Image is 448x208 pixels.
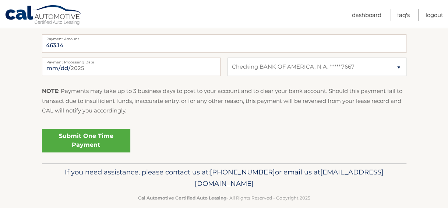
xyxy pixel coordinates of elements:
p: If you need assistance, please contact us at: or email us at [47,166,402,190]
a: Logout [426,9,443,21]
input: Payment Amount [42,34,406,53]
p: - All Rights Reserved - Copyright 2025 [47,194,402,202]
a: Submit One Time Payment [42,129,130,152]
strong: NOTE [42,87,58,94]
a: FAQ's [397,9,410,21]
strong: Cal Automotive Certified Auto Leasing [138,195,226,201]
p: : Payments may take up to 3 business days to post to your account and to clear your bank account.... [42,86,406,115]
a: Dashboard [352,9,381,21]
span: [PHONE_NUMBER] [210,168,275,176]
label: Payment Amount [42,34,406,40]
a: Cal Automotive [5,5,82,26]
input: Payment Date [42,58,221,76]
label: Payment Processing Date [42,58,221,63]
